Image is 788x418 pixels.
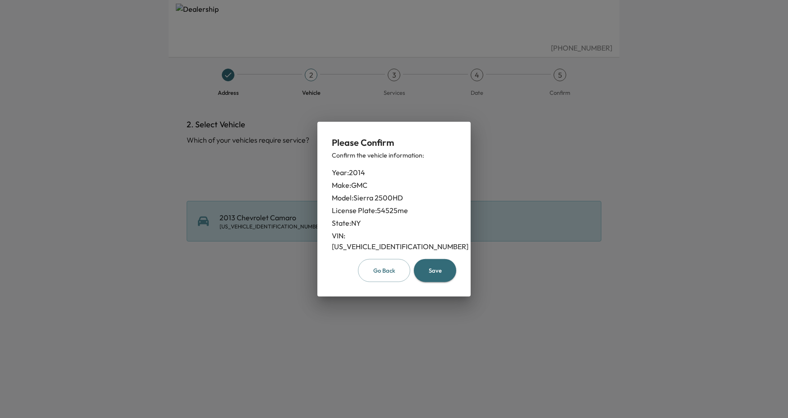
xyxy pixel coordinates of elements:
div: Model: Sierra 2500HD [332,192,456,203]
div: State: NY [332,218,456,228]
div: Please Confirm [332,136,456,149]
div: License Plate: 54525me [332,205,456,216]
div: Make: GMC [332,180,456,190]
div: Confirm the vehicle information: [332,151,456,160]
div: VIN: [US_VEHICLE_IDENTIFICATION_NUMBER] [332,230,456,252]
button: Go Back [358,259,410,282]
button: Save [414,259,456,282]
div: Year: 2014 [332,167,456,178]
